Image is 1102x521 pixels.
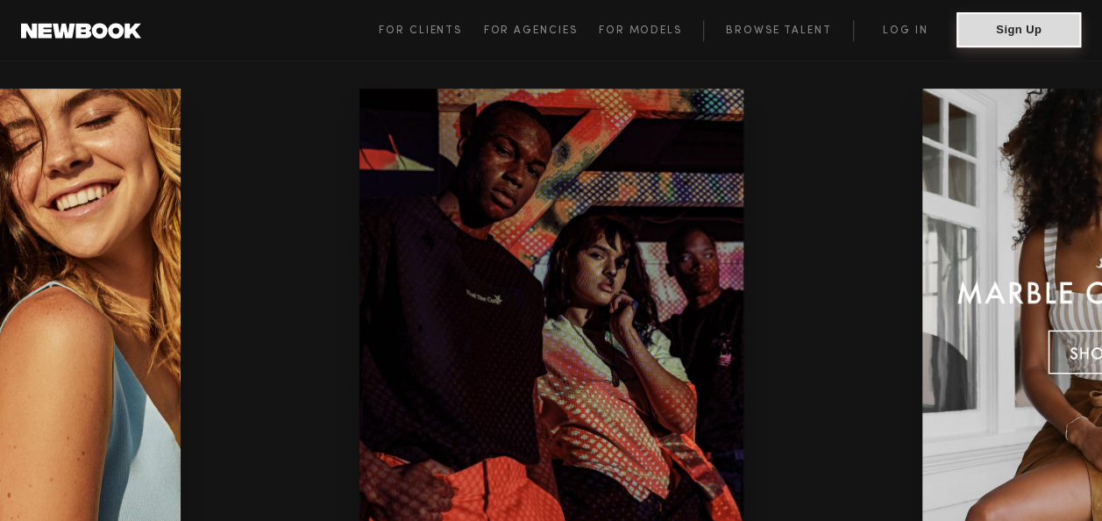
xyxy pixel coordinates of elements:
a: For Agencies [483,20,598,41]
a: Log in [853,20,956,41]
span: For Clients [379,25,462,36]
a: For Models [599,20,704,41]
span: For Models [599,25,682,36]
button: Sign Up [956,12,1081,47]
span: For Agencies [483,25,577,36]
a: For Clients [379,20,483,41]
a: Browse Talent [703,20,853,41]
